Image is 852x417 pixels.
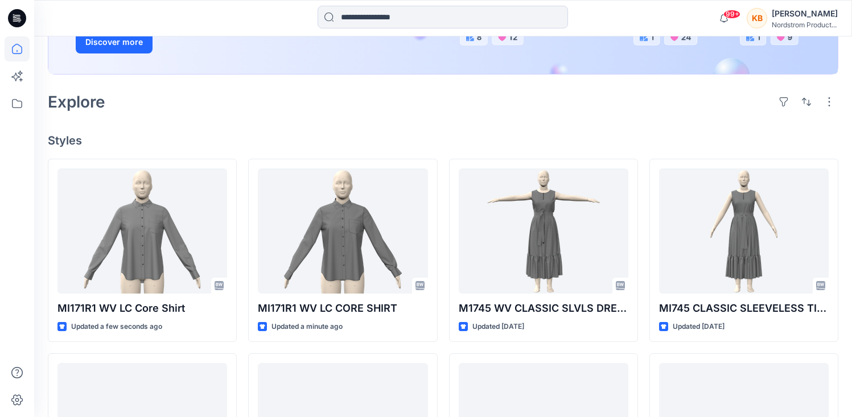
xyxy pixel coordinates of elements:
[76,31,153,53] button: Discover more
[258,168,427,294] a: MI171R1 WV LC CORE SHIRT
[472,321,524,333] p: Updated [DATE]
[459,168,628,294] a: M1745 WV CLASSIC SLVLS DRESS
[772,20,838,29] div: Nordstrom Product...
[673,321,725,333] p: Updated [DATE]
[71,321,162,333] p: Updated a few seconds ago
[76,31,332,53] a: Discover more
[659,300,829,316] p: MI745 CLASSIC SLEEVELESS TIER DRESS
[659,168,829,294] a: MI745 CLASSIC SLEEVELESS TIER DRESS
[271,321,343,333] p: Updated a minute ago
[772,7,838,20] div: [PERSON_NAME]
[747,8,767,28] div: KB
[459,300,628,316] p: M1745 WV CLASSIC SLVLS DRESS
[57,168,227,294] a: MI171R1 WV LC Core Shirt
[48,93,105,111] h2: Explore
[48,134,838,147] h4: Styles
[258,300,427,316] p: MI171R1 WV LC CORE SHIRT
[723,10,740,19] span: 99+
[57,300,227,316] p: MI171R1 WV LC Core Shirt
